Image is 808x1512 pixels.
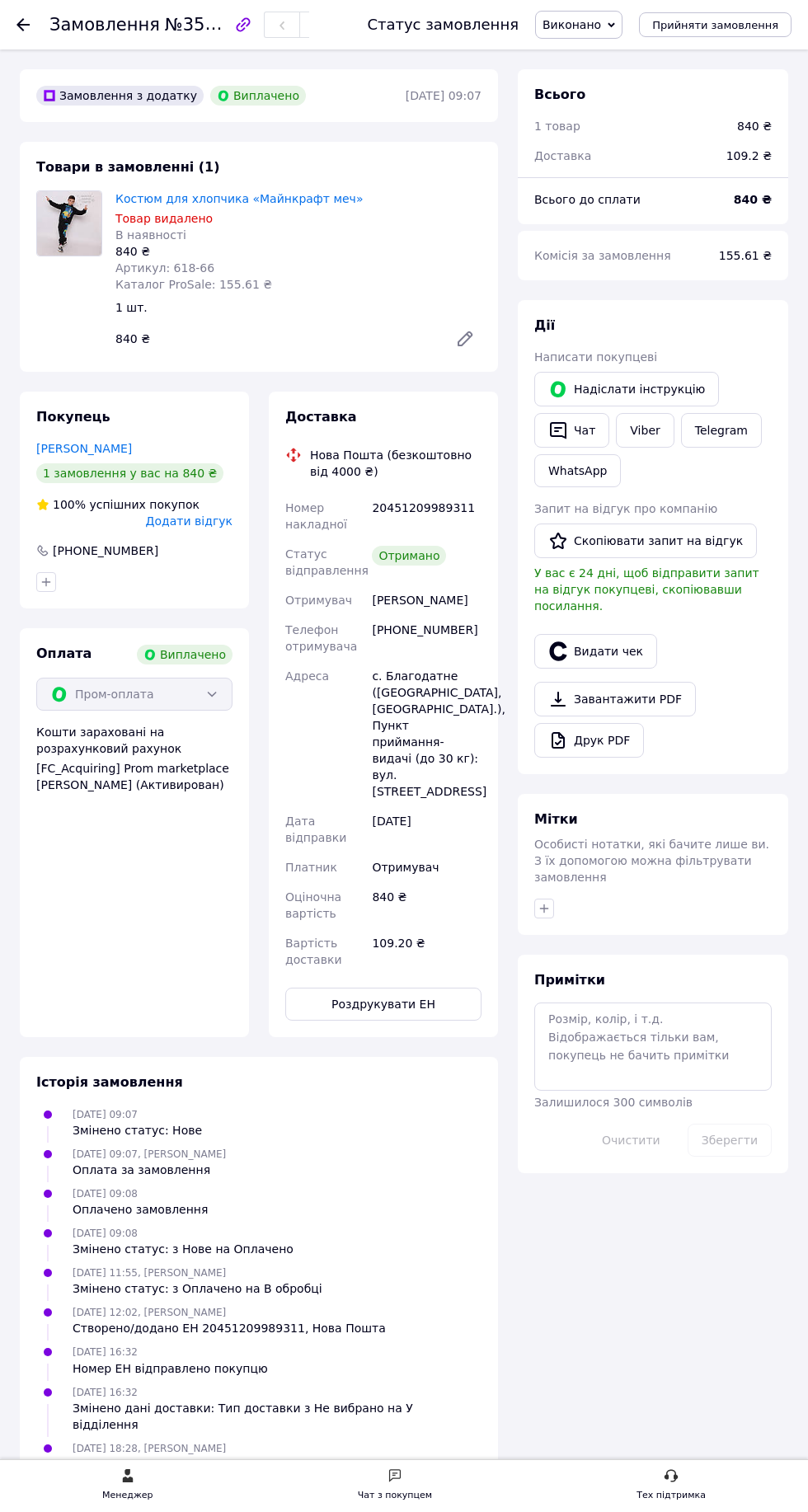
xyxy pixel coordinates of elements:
[637,1487,706,1504] div: Тех підтримка
[285,594,352,607] span: Отримувач
[652,19,778,31] span: Прийняти замовлення
[51,542,160,559] div: [PHONE_NUMBER]
[36,1074,183,1090] span: Історія замовлення
[369,493,485,539] div: 20451209989311
[285,937,341,966] span: Вартість доставки
[73,1387,138,1398] span: [DATE] 16:32
[285,861,337,874] span: Платник
[73,1400,482,1433] div: Змінено дані доставки: Тип доставки з Не вибрано на У відділення
[73,1307,226,1318] span: [DATE] 12:02, [PERSON_NAME]
[115,261,214,275] span: Артикул: 618-66
[734,193,772,206] b: 840 ₴
[36,442,132,455] a: [PERSON_NAME]
[372,546,446,566] div: Отримано
[73,1443,226,1454] span: [DATE] 18:28, [PERSON_NAME]
[210,86,306,106] div: Виплачено
[534,87,585,102] span: Всього
[73,1280,322,1297] div: Змінено статус: з Оплачено на В обробці
[73,1267,226,1279] span: [DATE] 11:55, [PERSON_NAME]
[285,501,347,531] span: Номер накладної
[716,138,782,174] div: 109.2 ₴
[73,1201,208,1218] div: Оплачено замовлення
[543,18,601,31] span: Виконано
[109,327,442,350] div: 840 ₴
[681,413,762,448] a: Telegram
[36,159,220,175] span: Товари в замовленні (1)
[737,118,772,134] div: 840 ₴
[534,317,555,333] span: Дії
[367,16,519,33] div: Статус замовлення
[115,228,186,242] span: В наявності
[36,409,110,425] span: Покупець
[534,723,644,758] a: Друк PDF
[534,350,657,364] span: Написати покупцеві
[73,1109,138,1120] span: [DATE] 09:07
[534,120,580,133] span: 1 товар
[115,278,272,291] span: Каталог ProSale: 155.61 ₴
[719,249,772,262] span: 155.61 ₴
[115,212,213,225] span: Товар видалено
[73,1162,226,1178] div: Оплата за замовлення
[534,524,757,558] button: Скопіювати запит на відгук
[406,89,482,102] time: [DATE] 09:07
[165,14,282,35] span: №353217419
[534,838,769,884] span: Особисті нотатки, які бачите лише ви. З їх допомогою можна фільтрувати замовлення
[534,413,609,448] button: Чат
[73,1228,138,1239] span: [DATE] 09:08
[285,409,357,425] span: Доставка
[369,806,485,852] div: [DATE]
[285,669,329,683] span: Адреса
[534,502,717,515] span: Запит на відгук про компанію
[146,514,233,528] span: Додати відгук
[36,86,204,106] div: Замовлення з додатку
[369,661,485,806] div: с. Благодатне ([GEOGRAPHIC_DATA], [GEOGRAPHIC_DATA].), Пункт приймання-видачі (до 30 кг): вул. [S...
[73,1188,138,1200] span: [DATE] 09:08
[534,972,605,988] span: Примітки
[137,645,233,664] div: Виплачено
[534,249,671,262] span: Комісія за замовлення
[369,615,485,661] div: [PHONE_NUMBER]
[369,852,485,882] div: Отримувач
[534,811,578,827] span: Мітки
[73,1241,294,1257] div: Змінено статус: з Нове на Оплачено
[73,1360,268,1377] div: Номер ЕН відправлено покупцю
[369,585,485,615] div: [PERSON_NAME]
[534,193,641,206] span: Всього до сплати
[285,890,341,920] span: Оціночна вартість
[53,498,86,511] span: 100%
[36,646,92,661] span: Оплата
[534,149,591,162] span: Доставка
[36,760,233,793] div: [FC_Acquiring] Prom marketplace [PERSON_NAME] (Активирован)
[534,566,759,613] span: У вас є 24 дні, щоб відправити запит на відгук покупцеві, скопіювавши посилання.
[534,634,657,669] button: Видати чек
[37,191,101,256] img: Костюм для хлопчика «Майнкрафт меч»
[36,496,200,513] div: успішних покупок
[109,296,488,319] div: 1 шт.
[369,882,485,928] div: 840 ₴
[115,192,363,205] a: Костюм для хлопчика «Майнкрафт меч»
[616,413,674,448] a: Viber
[534,454,621,487] a: WhatsApp
[73,1456,417,1472] div: Змінено статус: з В обробці на На шляху до одержувача
[285,547,369,577] span: Статус відправлення
[102,1487,153,1504] div: Менеджер
[73,1346,138,1358] span: [DATE] 16:32
[534,1096,693,1109] span: Залишилося 300 символів
[36,463,223,483] div: 1 замовлення у вас на 840 ₴
[16,16,30,33] div: Повернутися назад
[534,682,696,716] a: Завантажити PDF
[285,988,482,1021] button: Роздрукувати ЕН
[49,15,160,35] span: Замовлення
[73,1122,202,1139] div: Змінено статус: Нове
[73,1320,386,1336] div: Створено/додано ЕН 20451209989311, Нова Пошта
[449,322,482,355] a: Редагувати
[306,447,486,480] div: Нова Пошта (безкоштовно від 4000 ₴)
[115,243,482,260] div: 840 ₴
[358,1487,432,1504] div: Чат з покупцем
[285,623,357,653] span: Телефон отримувача
[36,724,233,793] div: Кошти зараховані на розрахунковий рахунок
[639,12,792,37] button: Прийняти замовлення
[285,815,346,844] span: Дата відправки
[534,372,719,406] button: Надіслати інструкцію
[369,928,485,974] div: 109.20 ₴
